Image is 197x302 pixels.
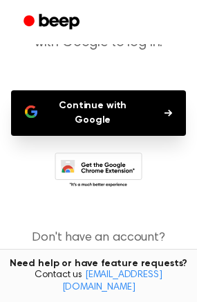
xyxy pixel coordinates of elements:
[8,270,189,294] span: Contact us
[14,9,92,36] a: Beep
[62,270,162,292] a: [EMAIL_ADDRESS][DOMAIN_NAME]
[11,90,186,136] button: Continue with Google
[14,248,183,266] a: Create an Account
[11,229,186,266] p: Don't have an account?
